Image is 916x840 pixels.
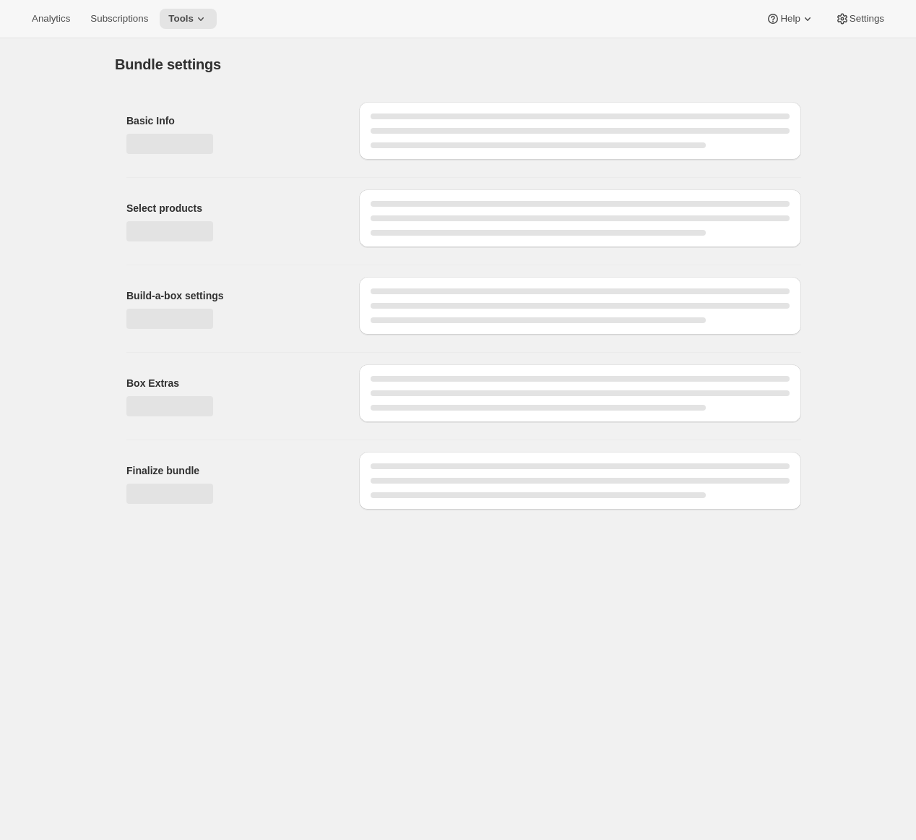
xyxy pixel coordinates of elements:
[780,13,800,25] span: Help
[757,9,823,29] button: Help
[126,463,336,478] h2: Finalize bundle
[168,13,194,25] span: Tools
[126,288,336,303] h2: Build-a-box settings
[160,9,217,29] button: Tools
[826,9,893,29] button: Settings
[126,376,336,390] h2: Box Extras
[115,56,221,73] h1: Bundle settings
[98,38,818,521] div: Page loading
[82,9,157,29] button: Subscriptions
[23,9,79,29] button: Analytics
[32,13,70,25] span: Analytics
[126,201,336,215] h2: Select products
[850,13,884,25] span: Settings
[126,113,336,128] h2: Basic Info
[90,13,148,25] span: Subscriptions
